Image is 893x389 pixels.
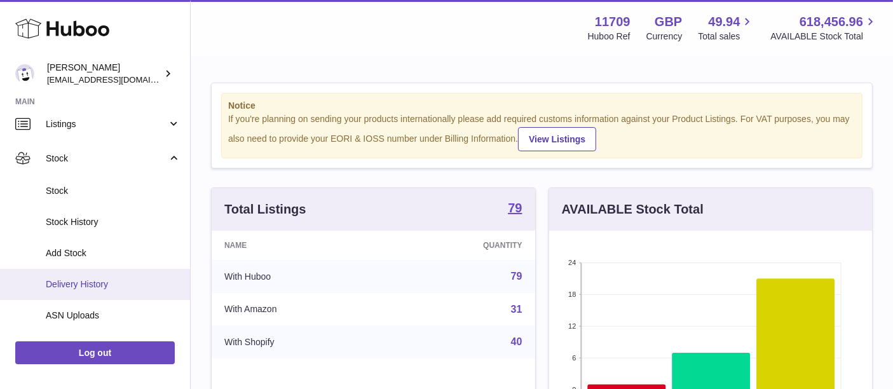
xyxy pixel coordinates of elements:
[568,259,576,266] text: 24
[708,13,740,31] span: 49.94
[46,278,181,290] span: Delivery History
[511,304,522,315] a: 31
[46,310,181,322] span: ASN Uploads
[228,113,856,151] div: If you're planning on sending your products internationally please add required customs informati...
[698,31,754,43] span: Total sales
[655,13,682,31] strong: GBP
[15,341,175,364] a: Log out
[47,62,161,86] div: [PERSON_NAME]
[46,153,167,165] span: Stock
[518,127,596,151] a: View Listings
[646,31,683,43] div: Currency
[770,13,878,43] a: 618,456.96 AVAILABLE Stock Total
[511,271,522,282] a: 79
[562,201,704,218] h3: AVAILABLE Stock Total
[212,293,388,326] td: With Amazon
[228,100,856,112] strong: Notice
[212,260,388,293] td: With Huboo
[698,13,754,43] a: 49.94 Total sales
[568,322,576,330] text: 12
[46,118,167,130] span: Listings
[47,74,187,85] span: [EMAIL_ADDRESS][DOMAIN_NAME]
[46,216,181,228] span: Stock History
[212,231,388,260] th: Name
[770,31,878,43] span: AVAILABLE Stock Total
[588,31,631,43] div: Huboo Ref
[572,354,576,362] text: 6
[568,290,576,298] text: 18
[46,185,181,197] span: Stock
[212,325,388,358] td: With Shopify
[511,336,522,347] a: 40
[800,13,863,31] span: 618,456.96
[15,64,34,83] img: internalAdmin-11709@internal.huboo.com
[508,201,522,214] strong: 79
[46,247,181,259] span: Add Stock
[595,13,631,31] strong: 11709
[508,201,522,217] a: 79
[224,201,306,218] h3: Total Listings
[388,231,535,260] th: Quantity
